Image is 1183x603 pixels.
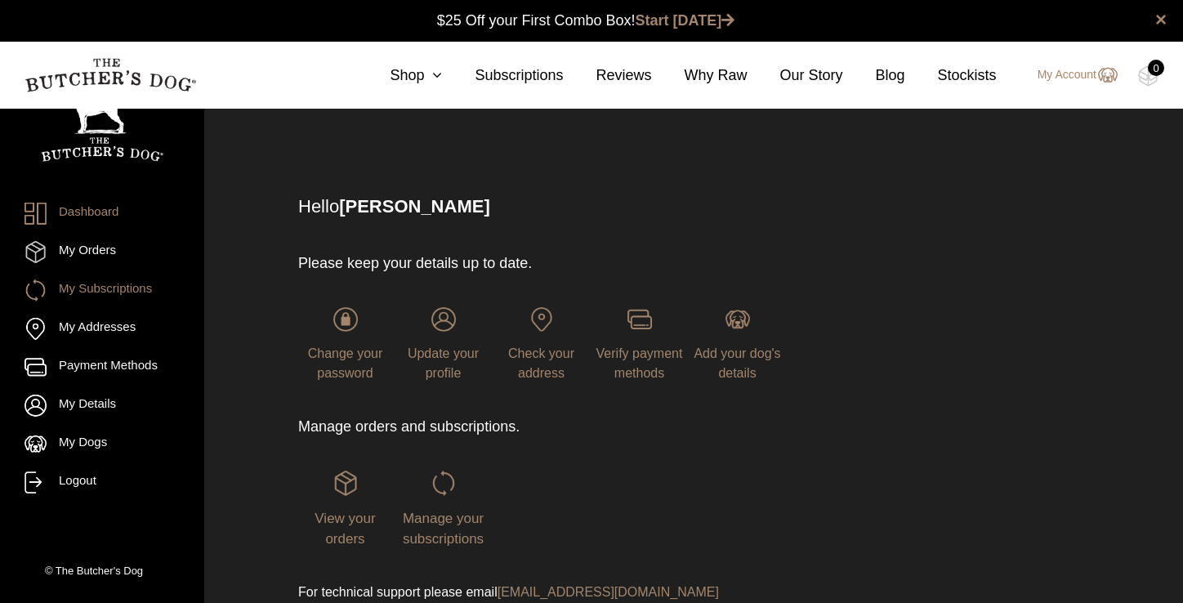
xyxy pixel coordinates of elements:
img: login-TBD_Password.png [333,307,358,332]
p: For technical support please email [298,583,786,602]
strong: [PERSON_NAME] [339,196,490,217]
p: Please keep your details up to date. [298,252,786,275]
img: login-TBD_Address.png [529,307,554,332]
span: View your orders [315,511,375,547]
a: My Subscriptions [25,279,180,301]
img: TBD_Portrait_Logo_White.png [41,84,163,162]
a: Dashboard [25,203,180,225]
a: Check your address [494,307,588,380]
a: My Addresses [25,318,180,340]
p: Hello [298,193,1061,220]
a: Logout [25,471,180,494]
img: login-TBD_Payments.png [627,307,652,332]
a: Verify payment methods [592,307,686,380]
a: Start [DATE] [636,12,735,29]
a: View your orders [298,471,392,546]
a: Shop [357,65,442,87]
span: Change your password [308,346,383,380]
span: Check your address [508,346,574,380]
span: Update your profile [408,346,479,380]
a: Blog [843,65,905,87]
a: Update your profile [396,307,490,380]
a: Our Story [748,65,843,87]
span: Verify payment methods [596,346,683,380]
a: Manage your subscriptions [396,471,490,546]
span: Manage your subscriptions [403,511,484,547]
img: login-TBD_Dog.png [725,307,750,332]
a: Reviews [563,65,651,87]
p: Manage orders and subscriptions. [298,416,786,438]
a: close [1155,10,1167,29]
a: Payment Methods [25,356,180,378]
a: My Account [1021,65,1118,85]
a: My Details [25,395,180,417]
img: login-TBD_Orders.png [333,471,358,495]
img: login-TBD_Subscriptions.png [431,471,456,495]
a: Stockists [905,65,997,87]
a: Why Raw [652,65,748,87]
a: [EMAIL_ADDRESS][DOMAIN_NAME] [498,585,719,599]
a: Change your password [298,307,392,380]
a: Subscriptions [442,65,563,87]
a: My Orders [25,241,180,263]
img: login-TBD_Profile.png [431,307,456,332]
a: Add your dog's details [690,307,784,380]
span: Add your dog's details [694,346,780,380]
div: 0 [1148,60,1164,76]
a: My Dogs [25,433,180,455]
img: TBD_Cart-Empty.png [1138,65,1158,87]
